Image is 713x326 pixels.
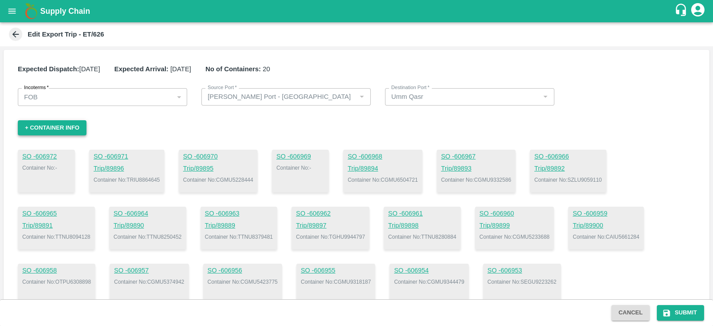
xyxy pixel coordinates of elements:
a: SO -606972 [22,152,70,162]
p: Container No: CAIU5661284 [573,233,639,241]
a: Trip/89898 [388,221,456,231]
label: Source Port [208,84,237,91]
b: Edit Export Trip - ET/626 [28,31,104,38]
a: Trip/89893 [441,164,511,174]
p: Container No: TGHU9944797 [296,233,365,241]
a: SO -606966 [534,152,602,162]
p: Container No: CGMU6504721 [348,176,418,184]
b: Supply Chain [40,7,90,16]
a: Trip/89895 [183,164,253,174]
button: open drawer [2,1,22,21]
p: Container No: TTNU8379481 [205,233,273,241]
a: SO -606967 [441,152,511,162]
a: SO -606957 [114,266,184,276]
a: Trip/89894 [348,164,418,174]
p: [DATE] [18,64,100,74]
p: 20 [205,64,270,74]
label: Destination Port [391,84,430,91]
a: SO -606956 [208,266,278,276]
a: Trip/89896 [94,164,160,174]
p: Container No: CGMU9318187 [301,278,371,286]
a: SO -606959 [573,209,639,219]
a: SO -606968 [348,152,418,162]
p: Container No: CGMU9344479 [394,278,464,286]
input: Select Destination port [388,91,537,102]
p: Container No: SZLU9059110 [534,176,602,184]
p: Container No: - [276,164,324,172]
p: Container No: CGMU9332586 [441,176,511,184]
a: SO -606963 [205,209,273,219]
a: SO -606965 [22,209,90,219]
a: Trip/89889 [205,221,273,231]
p: Container No: TRIU8864645 [94,176,160,184]
p: Container No: TTNU8250452 [114,233,182,241]
a: SO -606970 [183,152,253,162]
b: No of Containers: [205,65,261,73]
p: Container No: CGMU5228444 [183,176,253,184]
a: Trip/89897 [296,221,365,231]
a: SO -606961 [388,209,456,219]
a: SO -606962 [296,209,365,219]
p: FOB [24,92,38,102]
label: Incoterms [24,84,49,91]
button: Cancel [611,305,650,321]
p: Container No: TTNU8094128 [22,233,90,241]
a: Trip/89900 [573,221,639,231]
p: Container No: CGMU5233688 [479,233,549,241]
p: Container No: OTPU6308898 [22,278,91,286]
p: Container No: CGMU5423775 [208,278,278,286]
a: Trip/89892 [534,164,602,174]
p: Container No: SEGU9223262 [488,278,557,286]
div: customer-support [674,3,690,19]
a: SO -606954 [394,266,464,276]
b: Expected Arrival: [115,65,169,73]
p: Container No: - [22,164,70,172]
button: Submit [657,305,704,321]
a: SO -606953 [488,266,557,276]
a: SO -606969 [276,152,324,162]
input: Select Source port [204,91,353,102]
p: Container No: TTNU8280884 [388,233,456,241]
a: Trip/89890 [114,221,182,231]
a: SO -606958 [22,266,91,276]
a: Trip/89891 [22,221,90,231]
p: Container No: CGMU5374942 [114,278,184,286]
a: Trip/89899 [479,221,549,231]
a: SO -606964 [114,209,182,219]
a: SO -606960 [479,209,549,219]
a: SO -606971 [94,152,160,162]
p: [DATE] [115,64,191,74]
button: + Container Info [18,120,86,136]
a: Supply Chain [40,5,674,17]
img: logo [22,2,40,20]
b: Expected Dispatch: [18,65,79,73]
a: SO -606955 [301,266,371,276]
div: account of current user [690,2,706,20]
